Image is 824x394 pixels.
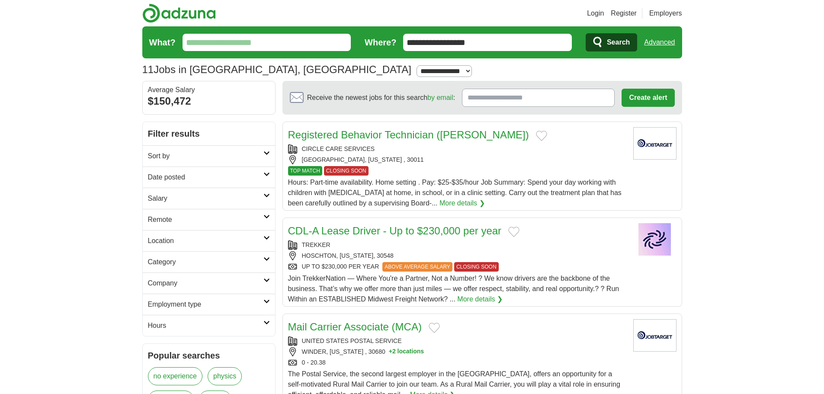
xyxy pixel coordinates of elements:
[149,36,176,49] label: What?
[508,227,519,237] button: Add to favorite jobs
[649,8,682,19] a: Employers
[148,93,270,109] div: $150,472
[143,294,275,315] a: Employment type
[587,8,604,19] a: Login
[288,275,619,303] span: Join TrekkerNation — Where You're a Partner, Not a Number! ? We know drivers are the backbone of ...
[143,209,275,230] a: Remote
[143,315,275,336] a: Hours
[536,131,547,141] button: Add to favorite jobs
[288,144,626,154] div: CIRCLE CARE SERVICES
[142,62,154,77] span: 11
[622,89,674,107] button: Create alert
[143,251,275,272] a: Category
[439,198,485,208] a: More details ❯
[148,236,263,246] h2: Location
[307,93,455,103] span: Receive the newest jobs for this search :
[143,122,275,145] h2: Filter results
[288,251,626,260] div: HOSCHTON, [US_STATE], 30548
[454,262,499,272] span: CLOSING SOON
[633,319,677,352] img: Company logo
[288,166,322,176] span: TOP MATCH
[288,347,626,356] div: WINDER, [US_STATE] , 30680
[365,36,396,49] label: Where?
[148,320,263,331] h2: Hours
[148,257,263,267] h2: Category
[324,166,369,176] span: CLOSING SOON
[148,367,203,385] a: no experience
[288,179,622,207] span: Hours: Part-time availability. Home setting . Pay: $25-$35/hour Job Summary: Spend your day worki...
[143,145,275,167] a: Sort by
[288,225,502,237] a: CDL-A Lease Driver - Up to $230,000 per year
[607,34,630,51] span: Search
[389,347,392,356] span: +
[143,188,275,209] a: Salary
[143,272,275,294] a: Company
[148,349,270,362] h2: Popular searches
[143,167,275,188] a: Date posted
[429,323,440,333] button: Add to favorite jobs
[427,94,453,101] a: by email
[288,336,626,346] div: UNITED STATES POSTAL SERVICE
[148,86,270,93] div: Average Salary
[148,278,263,288] h2: Company
[148,215,263,225] h2: Remote
[142,3,216,23] img: Adzuna logo
[148,193,263,204] h2: Salary
[148,172,263,183] h2: Date posted
[148,151,263,161] h2: Sort by
[457,294,503,304] a: More details ❯
[143,230,275,251] a: Location
[611,8,637,19] a: Register
[148,299,263,310] h2: Employment type
[633,127,677,160] img: Company logo
[288,129,529,141] a: Registered Behavior Technician ([PERSON_NAME])
[288,321,422,333] a: Mail Carrier Associate (MCA)
[142,64,411,75] h1: Jobs in [GEOGRAPHIC_DATA], [GEOGRAPHIC_DATA]
[208,367,242,385] a: physics
[633,223,677,256] img: Trekker logo
[288,262,626,272] div: UP TO $230,000 PER YEAR
[644,34,675,51] a: Advanced
[389,347,424,356] button: +2 locations
[288,155,626,164] div: [GEOGRAPHIC_DATA], [US_STATE] , 30011
[586,33,637,51] button: Search
[382,262,452,272] span: ABOVE AVERAGE SALARY
[302,241,330,248] a: TREKKER
[288,358,626,367] div: 0 - 20.38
